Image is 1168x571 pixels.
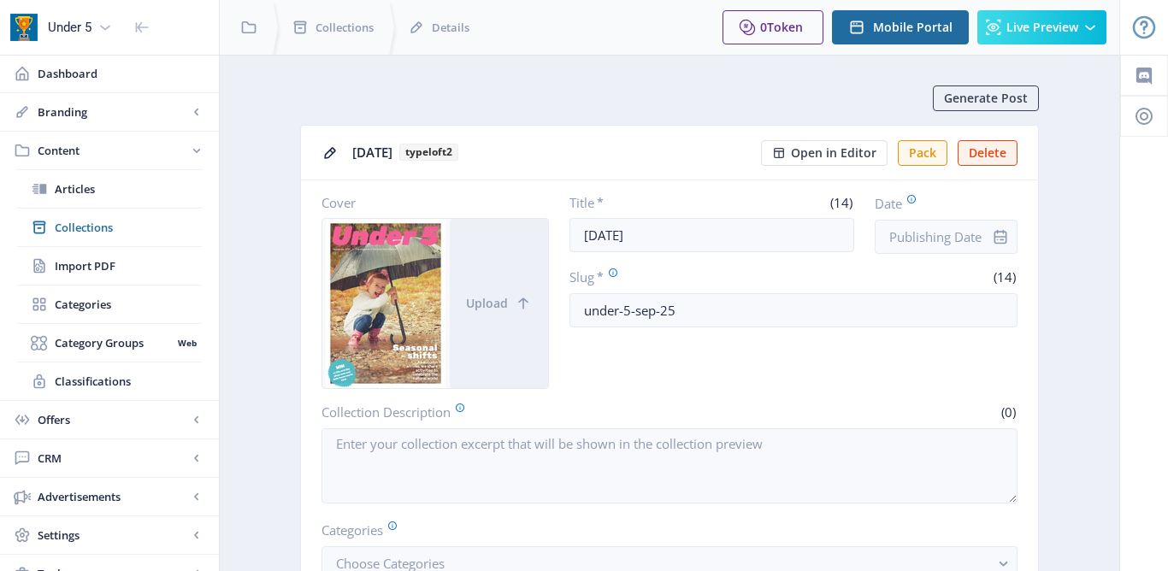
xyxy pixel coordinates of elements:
nb-icon: info [992,228,1009,245]
span: Classifications [55,373,202,390]
button: Live Preview [977,10,1106,44]
span: Details [432,19,469,36]
span: (0) [999,403,1018,421]
a: Articles [17,170,202,208]
span: Articles [55,180,202,197]
span: Branding [38,103,188,121]
span: (14) [828,194,854,211]
span: Import PDF [55,257,202,274]
span: (14) [991,268,1018,285]
input: Type Collection Title ... [569,218,855,252]
input: this-is-how-a-slug-looks-like [569,293,1018,327]
span: Offers [38,411,188,428]
a: Collections [17,209,202,246]
a: Categories [17,285,202,323]
span: Dashboard [38,65,205,82]
button: Mobile Portal [832,10,969,44]
button: Generate Post [933,85,1039,111]
span: Collections [316,19,374,36]
button: 0Token [723,10,823,44]
a: Category GroupsWeb [17,324,202,362]
span: Upload [466,297,508,310]
b: typeloft2 [399,144,458,161]
input: Publishing Date [875,220,1018,254]
label: Collection Description [321,403,663,421]
a: Import PDF [17,247,202,285]
div: Under 5 [48,9,91,46]
label: Slug [569,268,787,286]
span: Live Preview [1006,21,1078,34]
button: Upload [450,219,548,388]
span: Token [767,19,803,35]
label: Cover [321,194,535,211]
span: Category Groups [55,334,172,351]
button: Pack [898,140,947,166]
button: Open in Editor [761,140,888,166]
span: CRM [38,450,188,467]
span: Categories [55,296,202,313]
a: Classifications [17,362,202,400]
span: Advertisements [38,488,188,505]
span: Open in Editor [791,146,876,160]
img: app-icon.png [10,14,38,41]
label: Title [569,194,705,211]
span: Content [38,142,188,159]
label: Date [875,194,1004,213]
div: [DATE] [352,139,751,166]
span: Collections [55,219,202,236]
span: Mobile Portal [873,21,953,34]
button: Delete [958,140,1018,166]
span: Generate Post [944,91,1028,105]
nb-badge: Web [172,334,202,351]
span: Settings [38,527,188,544]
